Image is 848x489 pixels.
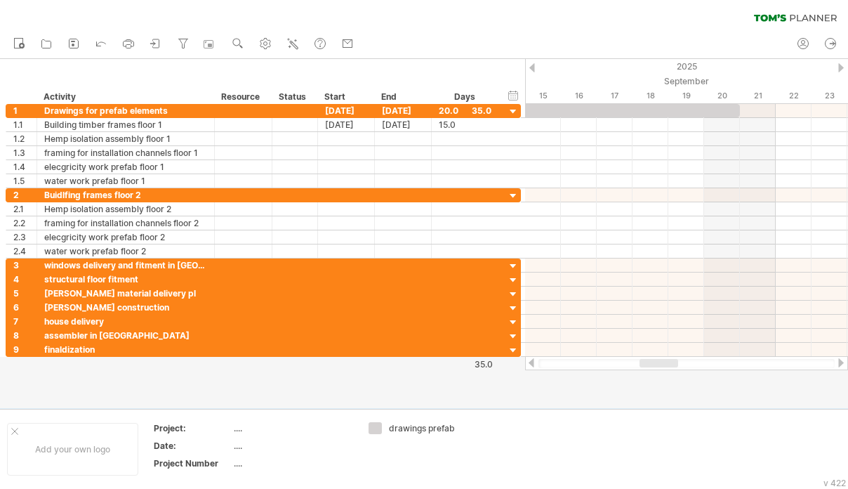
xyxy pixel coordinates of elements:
div: [DATE] [318,104,375,117]
div: Friday, 19 September 2025 [668,89,704,103]
div: water work prefab floor 2 [44,244,207,258]
div: Days [431,90,498,104]
div: assembler in [GEOGRAPHIC_DATA] [44,329,207,342]
div: 4 [13,273,37,286]
div: structural floor fitment [44,273,207,286]
div: 9 [13,343,37,356]
div: [PERSON_NAME] construction [44,301,207,314]
div: 3 [13,259,37,272]
div: .... [234,440,352,452]
div: Monday, 15 September 2025 [525,89,561,103]
div: 2.3 [13,230,37,244]
div: drawings prefab [389,422,465,434]
div: elecgricity work prefab floor 1 [44,160,207,174]
div: Project: [154,422,231,434]
div: elecgricity work prefab floor 2 [44,230,207,244]
div: Monday, 22 September 2025 [776,89,811,103]
div: 8 [13,329,37,342]
div: Start [324,90,366,104]
div: framing for installation channels floor 1 [44,146,207,159]
div: Drawings for prefab elements [44,104,207,117]
div: 35.0 [432,359,493,370]
div: [DATE] [318,118,375,131]
div: Date: [154,440,231,452]
div: Tuesday, 16 September 2025 [561,89,597,103]
div: house delivery [44,315,207,328]
div: 7 [13,315,37,328]
div: 2.2 [13,216,37,230]
div: 1.4 [13,160,37,174]
div: 1.2 [13,132,37,145]
div: 1.1 [13,118,37,131]
div: Activity [44,90,206,104]
div: Saturday, 20 September 2025 [704,89,740,103]
div: 6 [13,301,37,314]
div: Add your own logo [7,423,138,476]
div: Hemp isolation assembly floor 1 [44,132,207,145]
div: 1.3 [13,146,37,159]
div: water work prefab floor 1 [44,174,207,188]
div: windows delivery and fitment in [GEOGRAPHIC_DATA] [44,259,207,272]
div: 1.5 [13,174,37,188]
div: End [381,90,423,104]
div: v 422 [823,478,846,488]
div: Project Number [154,457,231,469]
div: finaldization [44,343,207,356]
div: Resource [221,90,264,104]
div: 20.0 [439,104,491,117]
div: framing for installation channels floor 2 [44,216,207,230]
div: [PERSON_NAME] material delivery pl [44,287,207,300]
div: Building timber frames floor 1 [44,118,207,131]
div: Hemp isolation assembly floor 2 [44,202,207,216]
div: 2.1 [13,202,37,216]
div: 15.0 [439,118,491,131]
div: [DATE] [375,104,432,117]
div: 2 [13,188,37,202]
div: Thursday, 18 September 2025 [632,89,668,103]
div: 1 [13,104,37,117]
div: .... [234,422,352,434]
div: .... [234,457,352,469]
div: Tuesday, 23 September 2025 [811,89,847,103]
div: 5 [13,287,37,300]
div: Sunday, 21 September 2025 [740,89,776,103]
div: 2.4 [13,244,37,258]
div: Status [279,90,310,104]
div: [DATE] [375,118,432,131]
div: Buidlfing frames floor 2 [44,188,207,202]
div: Wednesday, 17 September 2025 [597,89,632,103]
